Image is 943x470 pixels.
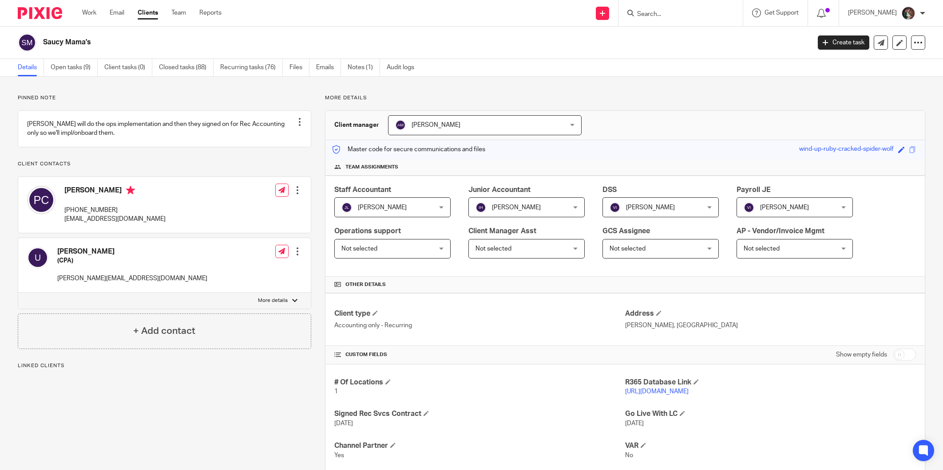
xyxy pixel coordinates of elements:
[57,274,207,283] p: [PERSON_NAME][EMAIL_ADDRESS][DOMAIN_NAME]
[334,378,625,387] h4: # Of Locations
[744,246,780,252] span: Not selected
[18,161,311,168] p: Client contacts
[57,247,207,256] h4: [PERSON_NAME]
[64,206,166,215] p: [PHONE_NUMBER]
[334,227,401,235] span: Operations support
[316,59,341,76] a: Emails
[334,186,391,193] span: Staff Accountant
[744,202,754,213] img: svg%3E
[334,420,353,427] span: [DATE]
[325,94,925,102] p: More details
[27,186,55,214] img: svg%3E
[64,215,166,223] p: [EMAIL_ADDRESS][DOMAIN_NAME]
[126,186,135,195] i: Primary
[51,59,98,76] a: Open tasks (9)
[57,256,207,265] h5: (CPA)
[345,281,386,288] span: Other details
[334,441,625,450] h4: Channel Partner
[220,59,283,76] a: Recurring tasks (76)
[110,8,124,17] a: Email
[345,164,398,171] span: Team assignments
[625,388,689,395] a: [URL][DOMAIN_NAME]
[138,8,158,17] a: Clients
[625,420,644,427] span: [DATE]
[27,247,48,268] img: svg%3E
[626,204,675,211] span: [PERSON_NAME]
[334,388,338,395] span: 1
[258,297,288,304] p: More details
[492,204,541,211] span: [PERSON_NAME]
[18,33,36,52] img: svg%3E
[737,227,824,235] span: AP - Vendor/Invoice Mgmt
[104,59,152,76] a: Client tasks (0)
[64,186,166,197] h4: [PERSON_NAME]
[625,441,916,450] h4: VAR
[334,121,379,129] h3: Client manager
[475,202,486,213] img: svg%3E
[836,350,887,359] label: Show empty fields
[289,59,309,76] a: Files
[818,35,869,50] a: Create task
[82,8,96,17] a: Work
[760,204,809,211] span: [PERSON_NAME]
[159,59,214,76] a: Closed tasks (88)
[387,59,421,76] a: Audit logs
[765,10,799,16] span: Get Support
[468,186,531,193] span: Junior Accountant
[348,59,380,76] a: Notes (1)
[625,378,916,387] h4: R365 Database Link
[737,186,771,193] span: Payroll JE
[602,186,617,193] span: DSS
[625,452,633,458] span: No
[18,362,311,369] p: Linked clients
[334,409,625,419] h4: Signed Rec Svcs Contract
[18,94,311,102] p: Pinned note
[334,351,625,358] h4: CUSTOM FIELDS
[412,122,460,128] span: [PERSON_NAME]
[334,309,625,318] h4: Client type
[43,38,652,47] h2: Saucy Mama's
[341,202,352,213] img: svg%3E
[341,246,377,252] span: Not selected
[395,120,406,130] img: svg%3E
[18,7,62,19] img: Pixie
[133,324,195,338] h4: + Add contact
[475,246,511,252] span: Not selected
[334,452,344,458] span: Yes
[468,227,536,235] span: Client Manager Asst
[171,8,186,17] a: Team
[358,204,407,211] span: [PERSON_NAME]
[199,8,222,17] a: Reports
[799,145,894,155] div: wind-up-ruby-cracked-spider-wolf
[602,227,650,235] span: GCS Assignee
[901,6,915,20] img: Profile%20picture%20JUS.JPG
[625,309,916,318] h4: Address
[848,8,897,17] p: [PERSON_NAME]
[610,202,620,213] img: svg%3E
[18,59,44,76] a: Details
[334,321,625,330] p: Accounting only - Recurring
[636,11,716,19] input: Search
[332,145,485,154] p: Master code for secure communications and files
[625,409,916,419] h4: Go Live With LC
[610,246,646,252] span: Not selected
[625,321,916,330] p: [PERSON_NAME], [GEOGRAPHIC_DATA]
